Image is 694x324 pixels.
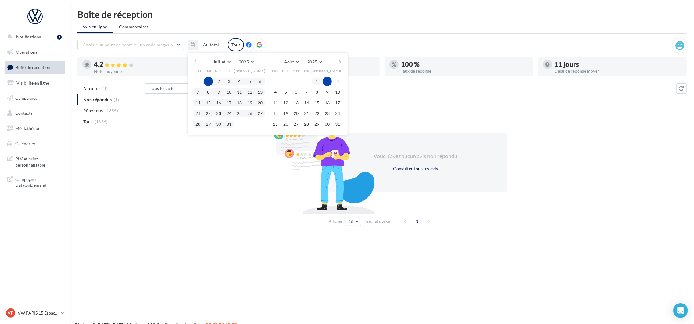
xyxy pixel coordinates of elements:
[15,126,40,131] span: Médiathèque
[103,86,108,91] span: (1)
[214,98,223,107] button: 16
[256,68,264,73] span: Dim
[214,88,223,97] button: 9
[15,95,37,100] span: Campagnes
[224,98,234,107] button: 17
[4,137,66,150] a: Calendrier
[245,98,254,107] button: 19
[235,77,244,86] button: 4
[4,61,66,74] a: Boîte de réception
[193,109,202,118] button: 21
[302,88,311,97] button: 7
[292,120,301,129] button: 27
[235,109,244,118] button: 25
[94,69,221,74] div: Note moyenne
[312,77,321,86] button: 1
[256,98,265,107] button: 20
[312,68,343,73] span: [PERSON_NAME]
[334,68,341,73] span: Dim
[193,120,202,129] button: 28
[226,68,232,73] span: Jeu
[94,61,221,68] div: 4.2
[15,110,32,116] span: Contacts
[77,10,687,19] div: Boîte de réception
[346,218,361,226] button: 10
[312,88,321,97] button: 8
[150,86,174,91] span: Tous les avis
[292,68,300,73] span: Mer
[323,109,332,118] button: 23
[145,83,206,94] button: Tous les avis
[83,42,173,47] span: Choisir un point de vente ou un code magasin
[15,141,36,146] span: Calendrier
[4,31,64,43] button: Notifications 1
[323,77,332,86] button: 2
[4,77,66,89] a: Visibilité en ligne
[204,98,213,107] button: 15
[204,77,213,86] button: 1
[235,88,244,97] button: 11
[8,310,14,316] span: VP
[214,120,223,129] button: 30
[312,120,321,129] button: 29
[195,68,201,73] span: Lun
[245,88,254,97] button: 12
[333,77,342,86] button: 3
[363,152,468,160] div: Vous n'avez aucun avis non répondu
[312,98,321,107] button: 15
[272,68,279,73] span: Lun
[204,88,213,97] button: 8
[256,88,265,97] button: 13
[281,109,290,118] button: 19
[292,88,301,97] button: 6
[282,58,301,66] button: Août
[119,24,148,30] span: Commentaires
[302,120,311,129] button: 28
[224,88,234,97] button: 10
[391,165,440,172] button: Consulter tous les avis
[323,98,332,107] button: 16
[228,38,244,51] div: Tous
[193,88,202,97] button: 7
[401,61,528,68] div: 100 %
[305,58,324,66] button: 2025
[329,218,342,224] span: Afficher
[18,310,58,316] p: VW PARIS 15 Espace Suffren
[555,61,682,68] div: 11 jours
[365,218,390,224] span: résultats/page
[5,307,65,319] a: VP VW PARIS 15 Espace Suffren
[211,58,233,66] button: Juillet
[235,98,244,107] button: 18
[256,109,265,118] button: 27
[205,68,212,73] span: Mar
[16,34,41,39] span: Notifications
[302,109,311,118] button: 21
[198,40,224,50] button: Au total
[282,68,289,73] span: Mar
[224,120,234,129] button: 31
[307,59,317,64] span: 2025
[193,98,202,107] button: 14
[4,92,66,105] a: Campagnes
[204,109,213,118] button: 22
[16,65,50,70] span: Boîte de réception
[239,59,249,64] span: 2025
[349,219,354,224] span: 10
[4,152,66,170] a: PLV et print personnalisable
[215,68,222,73] span: Mer
[271,88,280,97] button: 4
[333,88,342,97] button: 10
[281,98,290,107] button: 12
[236,58,256,66] button: 2025
[401,69,528,73] div: Taux de réponse
[256,77,265,86] button: 6
[4,46,66,59] a: Opérations
[214,109,223,118] button: 23
[281,88,290,97] button: 5
[302,98,311,107] button: 14
[83,86,100,92] span: A traiter
[214,77,223,86] button: 2
[95,119,108,124] span: (1356)
[16,49,37,55] span: Opérations
[292,109,301,118] button: 20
